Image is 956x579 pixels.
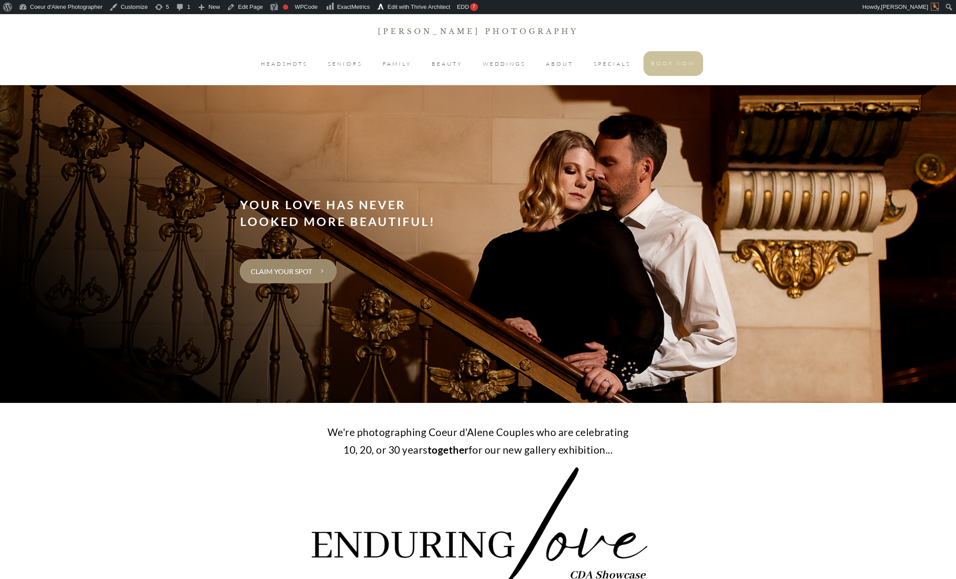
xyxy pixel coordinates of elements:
h2: Your Love has never looked more Beautiful! [240,196,468,234]
a: SPECIALS [594,59,631,69]
div: Focus keyphrase not set [283,4,288,10]
span: ExactMetrics [337,4,370,10]
span: [PERSON_NAME] [881,4,928,10]
strong: together [428,444,469,456]
a: Claim your spot [240,259,337,283]
a: HEADSHOTS [261,59,308,69]
span: Claim your spot [251,267,312,275]
a: ABOUT [546,59,573,69]
div: 7 [470,3,478,11]
p: We're photographing Coeur d'Alene Couples who are celebrating 10, 20, or 30 years for our new gal... [275,417,682,466]
a: WEDDINGS [483,59,526,69]
p: [PERSON_NAME] Photography [240,25,716,38]
a: BOOK NOW [651,58,696,69]
a: SENIORS [328,59,362,69]
a: BEAUTY [432,59,463,69]
a: FAMILY [383,59,411,69]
